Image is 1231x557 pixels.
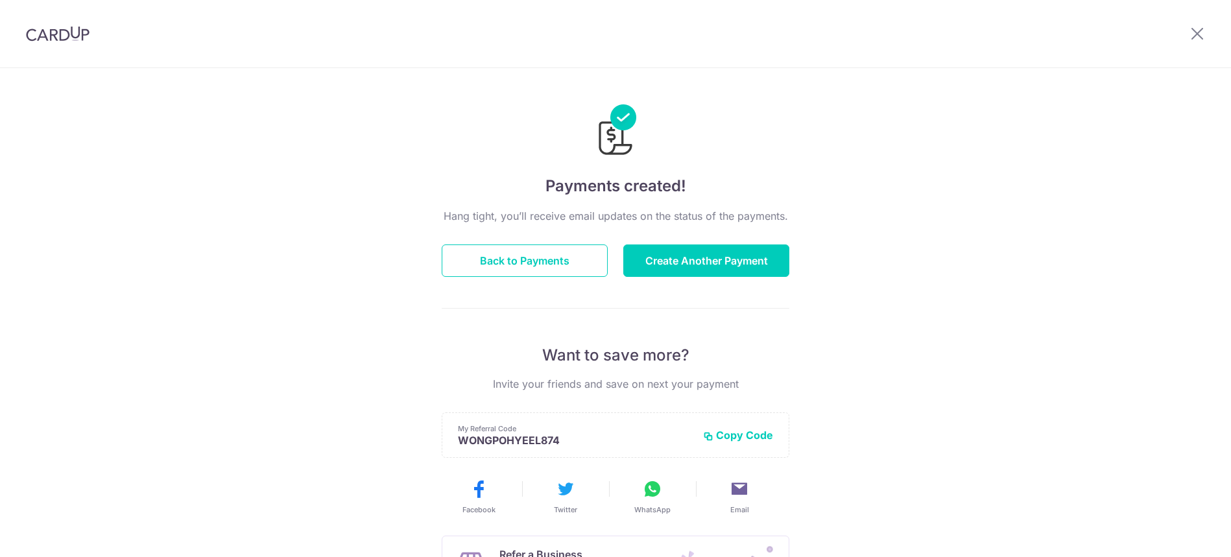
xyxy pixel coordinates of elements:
button: WhatsApp [614,479,691,515]
button: Back to Payments [442,244,608,277]
p: Want to save more? [442,345,789,366]
span: WhatsApp [634,504,671,515]
button: Twitter [527,479,604,515]
button: Create Another Payment [623,244,789,277]
p: Invite your friends and save on next your payment [442,376,789,392]
h4: Payments created! [442,174,789,198]
span: Twitter [554,504,577,515]
button: Copy Code [703,429,773,442]
span: Facebook [462,504,496,515]
img: Payments [595,104,636,159]
img: CardUp [26,26,90,41]
button: Facebook [440,479,517,515]
p: My Referral Code [458,423,693,434]
span: Email [730,504,749,515]
p: Hang tight, you’ll receive email updates on the status of the payments. [442,208,789,224]
p: WONGPOHYEEL874 [458,434,693,447]
button: Email [701,479,778,515]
